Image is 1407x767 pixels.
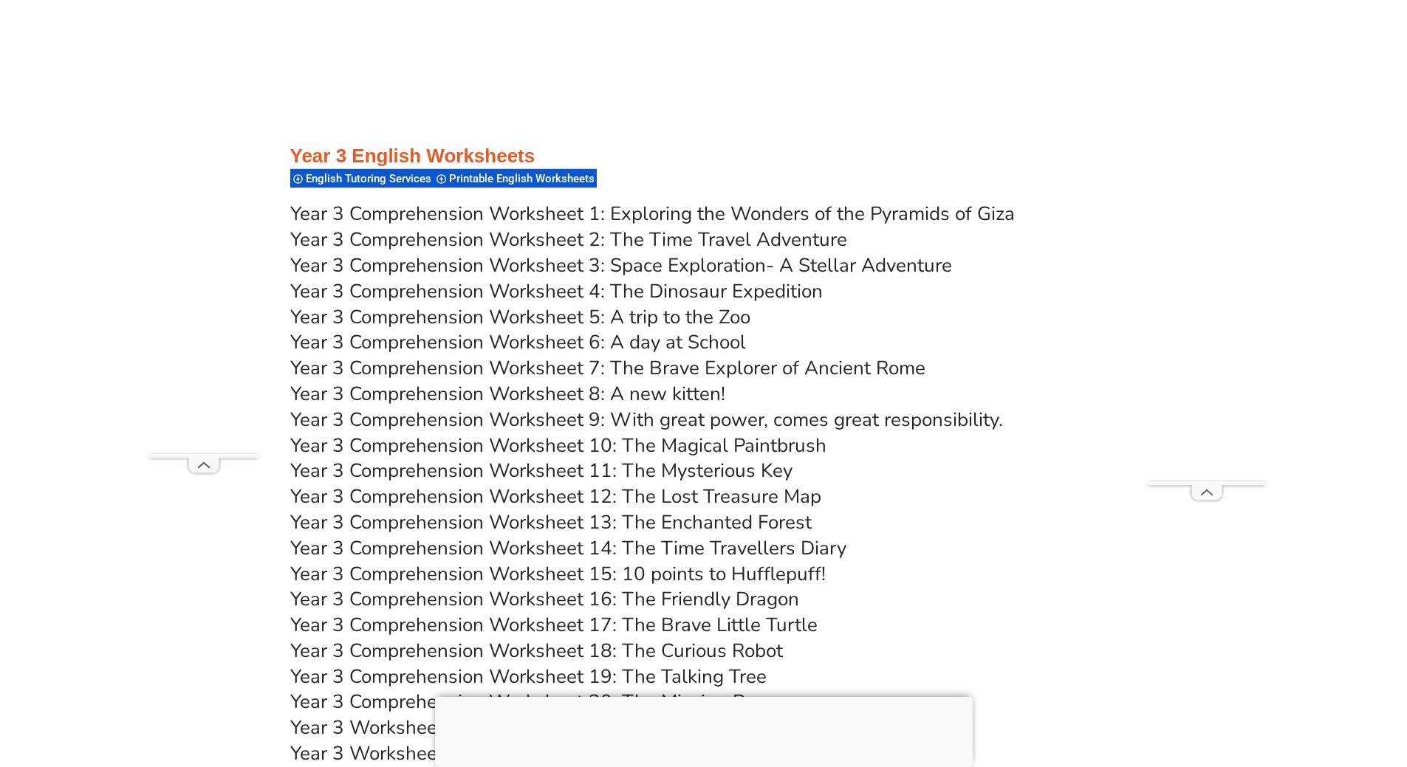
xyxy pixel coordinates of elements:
[290,144,1117,169] h3: Year 3 English Worksheets
[290,168,434,188] div: English Tutoring Services
[290,484,821,509] a: Year 3 Comprehension Worksheet 12: The Lost Treasure Map
[290,689,787,715] a: Year 3 Comprehension Worksheet 20: The Missing Puppy
[290,740,727,766] a: Year 3 Worksheet 2: Homophones and Homonyms
[290,612,818,638] a: Year 3 Comprehension Worksheet 17: The Brave Little Turtle
[290,355,925,381] a: Year 3 Comprehension Worksheet 7: The Brave Explorer of Ancient Rome
[290,407,1003,433] a: Year 3 Comprehension Worksheet 9: With great power, comes great responsibility.
[290,381,725,407] a: Year 3 Comprehension Worksheet 8: A new kitten!
[290,227,847,252] a: Year 3 Comprehension Worksheet 2: The Time Travel Adventure
[290,586,799,612] a: Year 3 Comprehension Worksheet 16: The Friendly Dragon
[290,535,846,561] a: Year 3 Comprehension Worksheet 14: The Time Travellers Diary
[290,715,691,740] a: Year 3 Worksheet 1: Synonyms and Antonyms
[306,172,436,185] span: English Tutoring Services
[290,561,826,587] a: Year 3 Comprehension Worksheet 15: 10 points to Hufflepuff!
[1148,38,1266,481] iframe: Advertisement
[290,201,1015,227] a: Year 3 Comprehension Worksheet 1: Exploring the Wonders of the Pyramids of Giza
[148,38,259,454] iframe: Advertisement
[435,697,973,763] iframe: Advertisement
[290,329,746,355] a: Year 3 Comprehension Worksheet 6: A day at School
[290,433,826,458] a: Year 3 Comprehension Worksheet 10: The Magical Paintbrush
[290,304,750,330] a: Year 3 Comprehension Worksheet 5: A trip to the Zoo
[290,638,783,664] a: Year 3 Comprehension Worksheet 18: The Curious Robot
[1161,600,1407,767] iframe: Chat Widget
[290,509,812,535] a: Year 3 Comprehension Worksheet 13: The Enchanted Forest
[434,168,597,188] div: Printable English Worksheets
[290,458,792,484] a: Year 3 Comprehension Worksheet 11: The Mysterious Key
[290,664,767,689] a: Year 3 Comprehension Worksheet 19: The Talking Tree
[290,252,952,278] a: Year 3 Comprehension Worksheet 3: Space Exploration- A Stellar Adventure
[290,278,823,304] a: Year 3 Comprehension Worksheet 4: The Dinosaur Expedition
[449,172,599,185] span: Printable English Worksheets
